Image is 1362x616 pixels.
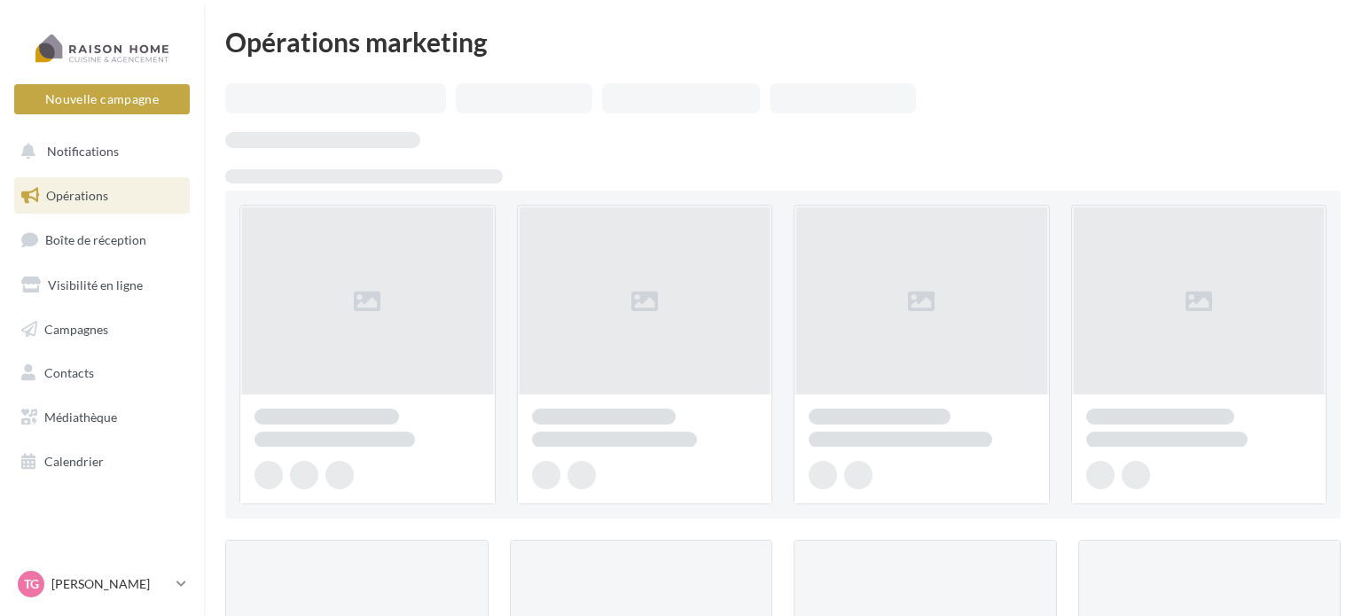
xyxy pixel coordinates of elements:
a: Contacts [11,355,193,392]
span: Notifications [47,144,119,159]
a: Opérations [11,177,193,214]
span: Boîte de réception [45,232,146,247]
a: Calendrier [11,443,193,480]
span: Contacts [44,365,94,380]
button: Nouvelle campagne [14,84,190,114]
span: Calendrier [44,454,104,469]
a: Visibilité en ligne [11,267,193,304]
p: [PERSON_NAME] [51,575,169,593]
a: TG [PERSON_NAME] [14,567,190,601]
a: Boîte de réception [11,221,193,259]
div: Opérations marketing [225,28,1341,55]
span: Médiathèque [44,409,117,425]
span: Visibilité en ligne [48,277,143,292]
span: Opérations [46,188,108,203]
a: Médiathèque [11,399,193,436]
a: Campagnes [11,311,193,348]
button: Notifications [11,133,186,170]
span: Campagnes [44,321,108,336]
span: TG [24,575,39,593]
